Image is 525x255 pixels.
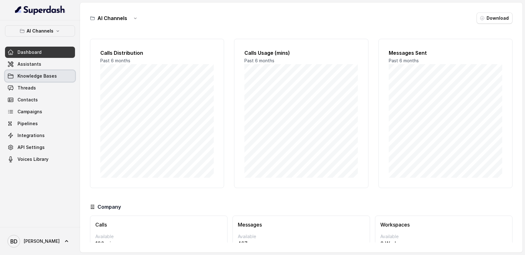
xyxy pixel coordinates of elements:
[17,85,36,91] span: Threads
[17,120,38,127] span: Pipelines
[17,97,38,103] span: Contacts
[244,58,274,63] span: Past 6 months
[5,154,75,165] a: Voices Library
[238,221,365,228] h3: Messages
[389,49,502,57] h2: Messages Sent
[5,70,75,82] a: Knowledge Bases
[477,13,512,24] button: Download
[244,49,358,57] h2: Calls Usage (mins)
[95,233,222,240] p: Available
[380,240,507,247] p: 0 Workspaces
[17,156,48,162] span: Voices Library
[17,73,57,79] span: Knowledge Bases
[5,130,75,141] a: Integrations
[5,25,75,37] button: AI Channels
[5,47,75,58] a: Dashboard
[10,238,17,245] text: BD
[95,240,222,247] p: 106 mins
[5,142,75,153] a: API Settings
[97,14,127,22] h3: AI Channels
[100,58,130,63] span: Past 6 months
[27,27,53,35] p: AI Channels
[389,58,419,63] span: Past 6 months
[380,233,507,240] p: Available
[97,203,121,211] h3: Company
[5,94,75,105] a: Contacts
[17,49,42,55] span: Dashboard
[100,49,214,57] h2: Calls Distribution
[24,238,60,244] span: [PERSON_NAME]
[5,232,75,250] a: [PERSON_NAME]
[380,221,507,228] h3: Workspaces
[17,132,45,139] span: Integrations
[238,240,365,247] p: 497 messages
[5,82,75,94] a: Threads
[238,233,365,240] p: Available
[5,59,75,70] a: Assistants
[15,5,65,15] img: light.svg
[17,109,42,115] span: Campaigns
[17,61,41,67] span: Assistants
[5,118,75,129] a: Pipelines
[95,221,222,228] h3: Calls
[5,106,75,117] a: Campaigns
[17,144,45,150] span: API Settings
